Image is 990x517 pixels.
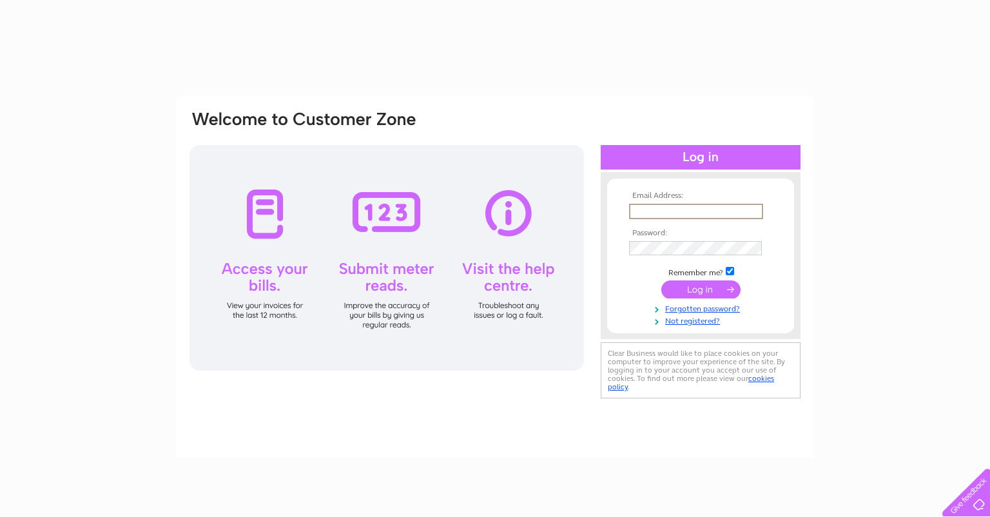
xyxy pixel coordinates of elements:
div: Clear Business would like to place cookies on your computer to improve your experience of the sit... [601,342,801,398]
a: cookies policy [608,374,774,391]
th: Password: [626,229,775,238]
input: Submit [661,280,741,298]
a: Not registered? [629,314,775,326]
th: Email Address: [626,191,775,200]
a: Forgotten password? [629,302,775,314]
td: Remember me? [626,265,775,278]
